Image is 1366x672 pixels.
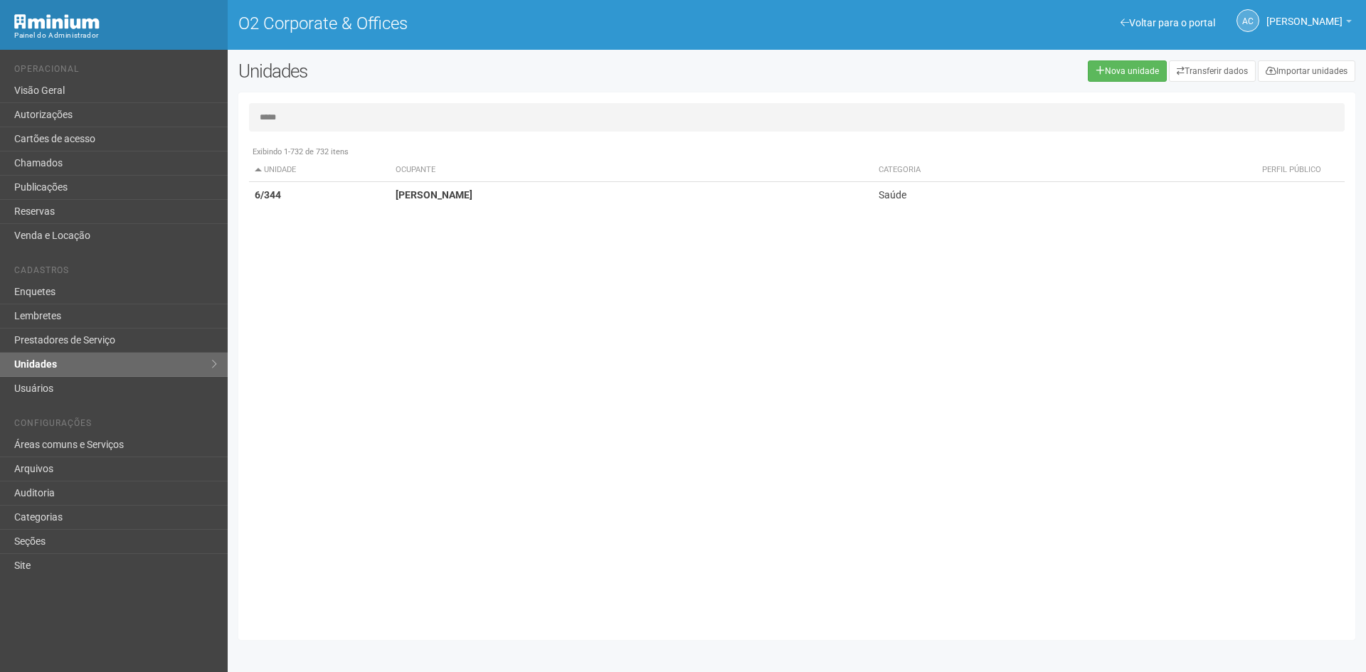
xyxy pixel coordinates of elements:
div: Painel do Administrador [14,29,217,42]
th: Perfil público: activate to sort column ascending [1239,159,1345,182]
li: Cadastros [14,265,217,280]
a: Voltar para o portal [1121,17,1215,28]
strong: [PERSON_NAME] [396,189,472,201]
span: Ana Carla de Carvalho Silva [1266,2,1343,27]
a: Importar unidades [1258,60,1355,82]
a: Transferir dados [1169,60,1256,82]
th: Ocupante: activate to sort column ascending [390,159,873,182]
img: Minium [14,14,100,29]
th: Categoria: activate to sort column ascending [873,159,1238,182]
li: Configurações [14,418,217,433]
h2: Unidades [238,60,692,82]
div: Exibindo 1-732 de 732 itens [249,146,1345,159]
th: Unidade: activate to sort column descending [249,159,390,182]
a: [PERSON_NAME] [1266,18,1352,29]
li: Operacional [14,64,217,79]
strong: 6/344 [255,189,281,201]
h1: O2 Corporate & Offices [238,14,786,33]
td: Saúde [873,182,1238,208]
a: Nova unidade [1088,60,1167,82]
a: AC [1237,9,1259,32]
